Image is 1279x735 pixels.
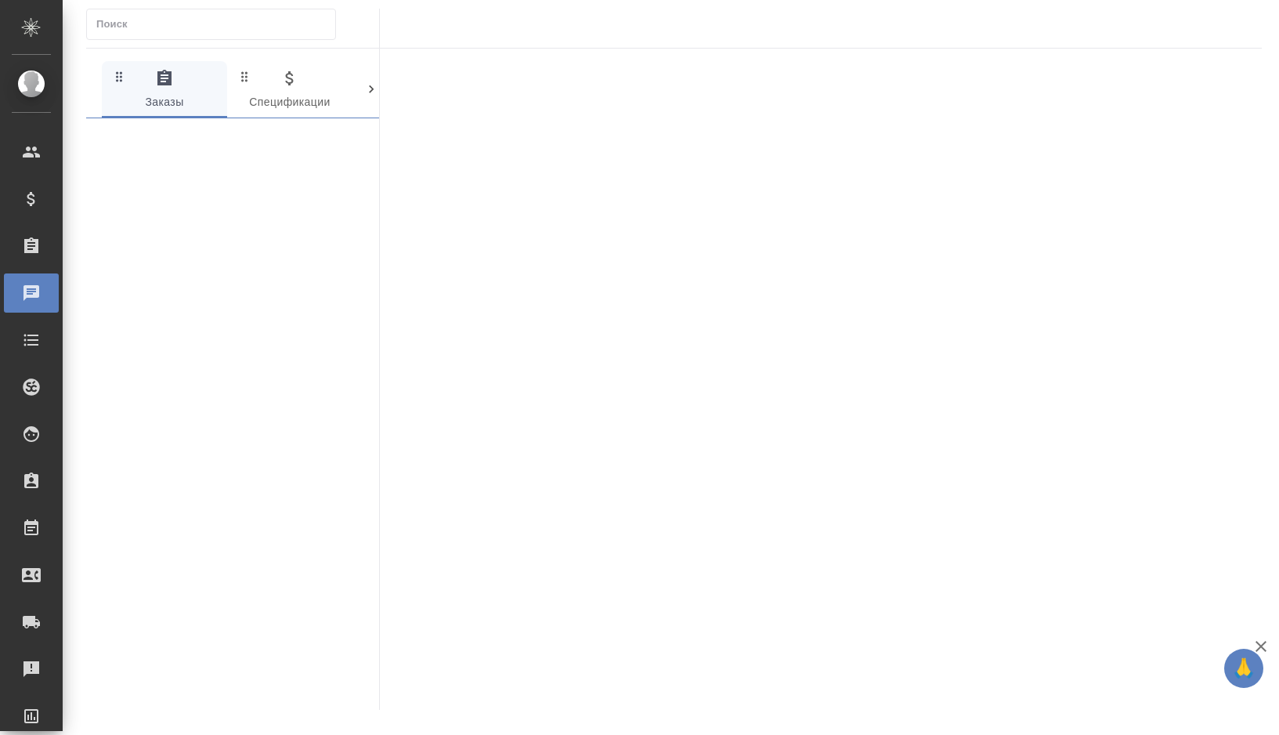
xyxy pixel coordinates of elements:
[237,69,343,112] span: Спецификации
[1230,652,1257,685] span: 🙏
[112,69,127,84] svg: Зажми и перетащи, чтобы поменять порядок вкладок
[96,13,335,35] input: Поиск
[237,69,252,84] svg: Зажми и перетащи, чтобы поменять порядок вкладок
[111,69,218,112] span: Заказы
[362,69,468,112] span: Клиенты
[1224,649,1263,688] button: 🙏
[363,69,378,84] svg: Зажми и перетащи, чтобы поменять порядок вкладок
